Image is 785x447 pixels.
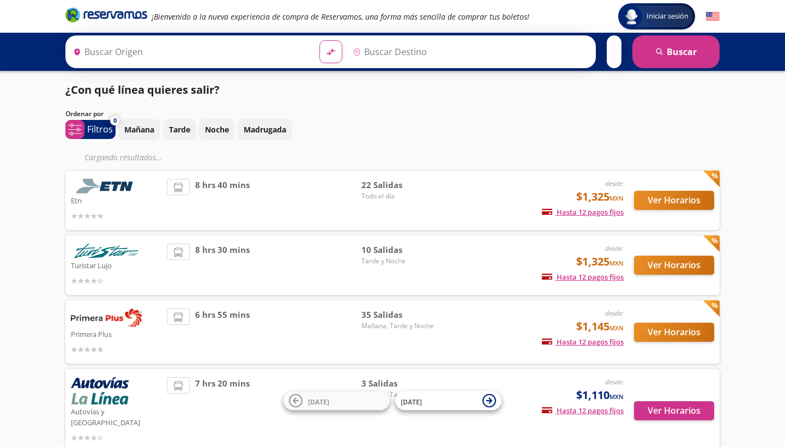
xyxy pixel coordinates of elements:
[632,35,720,68] button: Buscar
[706,10,720,23] button: English
[87,123,113,136] p: Filtros
[605,179,624,188] em: desde:
[84,152,162,162] em: Cargando resultados ...
[609,392,624,401] small: MXN
[634,191,714,210] button: Ver Horarios
[152,11,529,22] em: ¡Bienvenido a la nueva experiencia de compra de Reservamos, una forma más sencilla de comprar tus...
[65,109,104,119] p: Ordenar por
[361,309,438,321] span: 35 Salidas
[361,390,438,400] span: Mañana, Tarde y Noche
[71,258,161,271] p: Turistar Lujo
[71,194,161,207] p: Etn
[642,11,693,22] span: Iniciar sesión
[71,377,129,404] img: Autovías y La Línea
[195,309,250,355] span: 6 hrs 55 mins
[361,244,438,256] span: 10 Salidas
[71,327,161,340] p: Primera Plus
[542,406,624,415] span: Hasta 12 pagos fijos
[348,38,590,65] input: Buscar Destino
[205,124,229,135] p: Noche
[542,272,624,282] span: Hasta 12 pagos fijos
[65,7,147,26] a: Brand Logo
[609,324,624,332] small: MXN
[124,124,154,135] p: Mañana
[308,397,329,406] span: [DATE]
[199,119,235,140] button: Noche
[69,38,311,65] input: Buscar Origen
[634,401,714,420] button: Ver Horarios
[361,191,438,201] span: Todo el día
[195,377,250,444] span: 7 hrs 20 mins
[118,119,160,140] button: Mañana
[542,207,624,217] span: Hasta 12 pagos fijos
[283,391,390,410] button: [DATE]
[65,7,147,23] i: Brand Logo
[71,404,161,428] p: Autovías y [GEOGRAPHIC_DATA]
[65,82,220,98] p: ¿Con qué línea quieres salir?
[609,259,624,267] small: MXN
[542,337,624,347] span: Hasta 12 pagos fijos
[401,397,422,406] span: [DATE]
[71,309,142,327] img: Primera Plus
[605,244,624,253] em: desde:
[195,179,250,222] span: 8 hrs 40 mins
[71,244,142,258] img: Turistar Lujo
[576,387,624,403] span: $1,110
[361,377,438,390] span: 3 Salidas
[395,391,502,410] button: [DATE]
[113,116,117,125] span: 0
[361,179,438,191] span: 22 Salidas
[634,323,714,342] button: Ver Horarios
[605,377,624,386] em: desde:
[576,318,624,335] span: $1,145
[244,124,286,135] p: Madrugada
[65,120,116,139] button: 0Filtros
[195,244,250,287] span: 8 hrs 30 mins
[605,309,624,318] em: desde:
[361,321,438,331] span: Mañana, Tarde y Noche
[169,124,190,135] p: Tarde
[609,194,624,202] small: MXN
[576,189,624,205] span: $1,325
[238,119,292,140] button: Madrugada
[634,256,714,275] button: Ver Horarios
[163,119,196,140] button: Tarde
[576,253,624,270] span: $1,325
[361,256,438,266] span: Tarde y Noche
[71,179,142,194] img: Etn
